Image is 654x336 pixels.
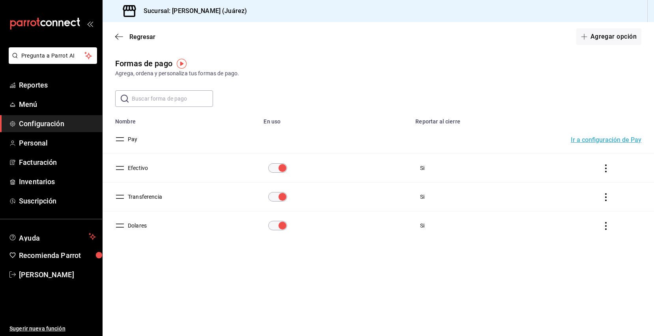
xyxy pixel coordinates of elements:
[132,91,213,106] input: Buscar forma de pago
[571,136,641,142] a: Ir a configuración de Pay
[19,138,96,148] span: Personal
[602,193,610,201] button: actions
[420,165,424,171] span: Si
[576,28,641,45] button: Agregar opción
[9,47,97,64] button: Pregunta a Parrot AI
[19,99,96,110] span: Menú
[19,157,96,168] span: Facturación
[137,6,247,16] h3: Sucursal: [PERSON_NAME] (Juárez)
[571,137,641,143] button: Ir a configuración de Pay
[19,80,96,90] span: Reportes
[6,57,97,65] a: Pregunta a Parrot AI
[21,52,85,60] span: Pregunta a Parrot AI
[125,164,148,172] button: Efectivo
[125,222,147,230] button: Dolares
[602,222,610,230] button: actions
[125,193,162,201] button: Transferencia
[125,135,137,143] button: Pay
[115,163,125,173] button: drag
[115,221,125,230] button: drag
[103,113,654,240] table: paymentsTable
[411,113,561,125] th: Reportar al cierre
[87,21,93,27] button: open_drawer_menu
[115,33,155,41] button: Regresar
[115,58,172,69] div: Formas de pago
[19,176,96,187] span: Inventarios
[115,192,125,202] button: drag
[9,325,96,333] span: Sugerir nueva función
[259,113,411,125] th: En uso
[420,222,424,229] span: Si
[177,59,187,69] img: Tooltip marker
[19,250,96,261] span: Recomienda Parrot
[19,269,96,280] span: [PERSON_NAME]
[420,194,424,200] span: Si
[19,196,96,206] span: Suscripción
[19,232,86,241] span: Ayuda
[129,33,155,41] span: Regresar
[115,69,641,78] div: Agrega, ordena y personaliza tus formas de pago.
[19,118,96,129] span: Configuración
[115,134,125,144] button: drag
[602,164,610,172] button: actions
